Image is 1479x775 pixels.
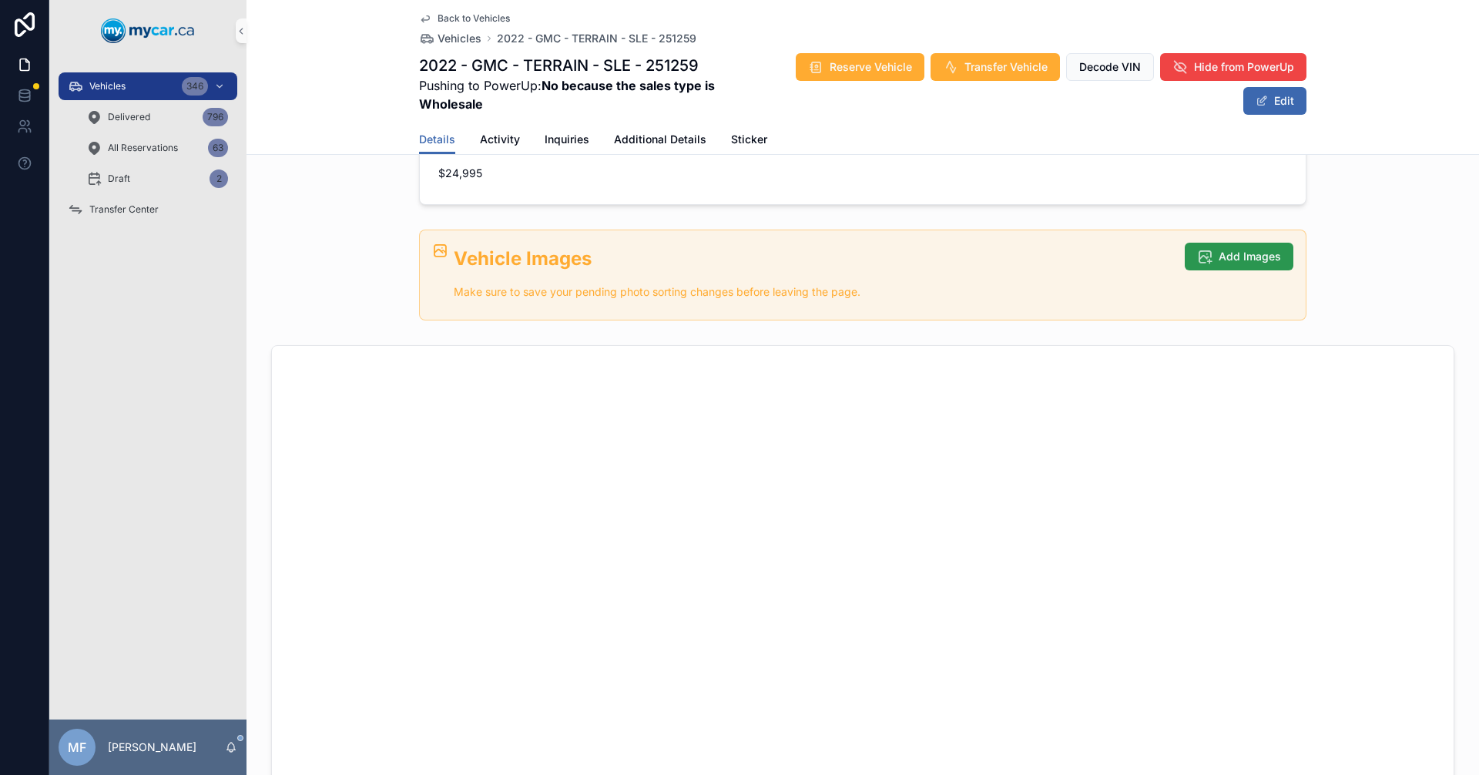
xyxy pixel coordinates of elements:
[77,103,237,131] a: Delivered796
[545,132,589,147] span: Inquiries
[108,111,150,123] span: Delivered
[68,738,86,757] span: MF
[89,80,126,92] span: Vehicles
[1194,59,1294,75] span: Hide from PowerUp
[454,246,1172,271] h2: Vehicle Images
[796,53,924,81] button: Reserve Vehicle
[419,12,510,25] a: Back to Vehicles
[1185,243,1293,270] button: Add Images
[101,18,195,43] img: App logo
[438,12,510,25] span: Back to Vehicles
[419,126,455,155] a: Details
[480,132,520,147] span: Activity
[497,31,696,46] a: 2022 - GMC - TERRAIN - SLE - 251259
[89,203,159,216] span: Transfer Center
[77,165,237,193] a: Draft2
[731,132,767,147] span: Sticker
[108,173,130,185] span: Draft
[438,31,481,46] span: Vehicles
[731,126,767,156] a: Sticker
[419,132,455,147] span: Details
[59,72,237,100] a: Vehicles346
[203,108,228,126] div: 796
[614,132,706,147] span: Additional Details
[438,166,642,181] span: $24,995
[77,134,237,162] a: All Reservations63
[1079,59,1141,75] span: Decode VIN
[454,283,1172,301] p: Make sure to save your pending photo sorting changes before leaving the page.
[210,169,228,188] div: 2
[419,55,756,76] h1: 2022 - GMC - TERRAIN - SLE - 251259
[480,126,520,156] a: Activity
[59,196,237,223] a: Transfer Center
[454,246,1172,301] div: ## Vehicle Images Make sure to save your pending photo sorting changes before leaving the page.
[49,62,246,243] div: scrollable content
[830,59,912,75] span: Reserve Vehicle
[182,77,208,96] div: 346
[419,78,715,112] strong: No because the sales type is Wholesale
[1066,53,1154,81] button: Decode VIN
[108,740,196,755] p: [PERSON_NAME]
[419,31,481,46] a: Vehicles
[1160,53,1306,81] button: Hide from PowerUp
[931,53,1060,81] button: Transfer Vehicle
[1243,87,1306,115] button: Edit
[208,139,228,157] div: 63
[964,59,1048,75] span: Transfer Vehicle
[419,76,756,113] span: Pushing to PowerUp:
[545,126,589,156] a: Inquiries
[1219,249,1281,264] span: Add Images
[614,126,706,156] a: Additional Details
[108,142,178,154] span: All Reservations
